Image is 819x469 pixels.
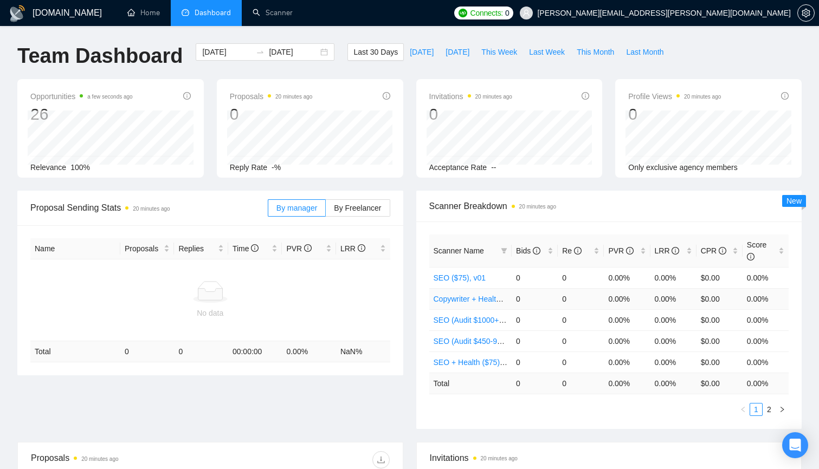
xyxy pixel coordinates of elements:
span: 100% [70,163,90,172]
td: $0.00 [697,351,743,373]
td: 0.00% [650,351,697,373]
span: info-circle [626,247,634,255]
td: $0.00 [697,309,743,330]
span: left [740,406,746,413]
span: info-circle [383,92,390,100]
span: filter [499,243,510,259]
img: logo [9,5,26,22]
input: End date [269,46,318,58]
h1: Team Dashboard [17,43,183,69]
td: 0.00 % [650,373,697,394]
td: 0 [558,330,604,351]
span: LRR [655,246,680,255]
button: [DATE] [404,43,440,61]
img: upwork-logo.png [459,9,467,17]
th: Proposals [120,238,175,259]
button: Last Week [523,43,571,61]
td: 0 [512,309,558,330]
div: 0 [429,104,512,125]
td: 0.00% [743,288,789,309]
a: searchScanner [253,8,293,17]
a: SEO (Audit $450-999), v01 [434,337,525,346]
button: Last Month [620,43,669,61]
span: Invitations [429,90,512,103]
span: Dashboard [195,8,231,17]
span: info-circle [574,247,582,255]
a: Copywriter + Health ($75), v01 [434,295,537,303]
span: Proposals [125,243,162,255]
td: $0.00 [697,267,743,288]
td: 0.00 % [604,373,650,394]
td: Total [429,373,512,394]
button: right [776,403,789,416]
button: [DATE] [440,43,475,61]
a: setting [797,9,815,17]
button: download [372,451,390,468]
td: 0 [174,341,228,362]
span: Last Week [529,46,565,58]
li: 1 [750,403,763,416]
span: info-circle [747,253,754,260]
span: This Month [577,46,614,58]
div: No data [35,307,386,319]
a: SEO ($75), v01 [434,273,486,282]
div: 26 [30,104,133,125]
div: Proposals [31,451,210,468]
span: Scanner Name [434,246,484,255]
td: 0.00% [604,309,650,330]
span: to [256,48,265,56]
td: 0 [512,288,558,309]
span: 0 [505,7,510,19]
time: 20 minutes ago [275,94,312,100]
th: Replies [174,238,228,259]
span: Profile Views [628,90,721,103]
div: Open Intercom Messenger [782,432,808,458]
td: 0.00% [743,267,789,288]
td: 00:00:00 [228,341,282,362]
a: 2 [763,403,775,415]
td: 0 [558,288,604,309]
td: 0.00% [650,267,697,288]
span: By Freelancer [334,204,381,212]
span: Connects: [470,7,503,19]
td: 0.00% [604,288,650,309]
time: 20 minutes ago [133,206,170,212]
span: swap-right [256,48,265,56]
span: info-circle [304,244,312,252]
button: Last 30 Days [347,43,404,61]
span: filter [501,247,507,254]
button: This Week [475,43,523,61]
span: New [786,197,802,205]
li: Next Page [776,403,789,416]
td: 0.00% [650,288,697,309]
a: SEO + Health ($75), v01 [434,358,517,367]
td: 0.00% [743,330,789,351]
td: 0.00 % [282,341,336,362]
span: user [523,9,530,17]
span: PVR [608,246,634,255]
span: Replies [178,243,216,255]
span: info-circle [251,244,259,252]
td: 0 [558,373,604,394]
td: 0.00% [604,267,650,288]
button: left [737,403,750,416]
div: 0 [628,104,721,125]
div: 0 [230,104,313,125]
time: 20 minutes ago [475,94,512,100]
time: 20 minutes ago [519,204,556,210]
span: right [779,406,785,413]
span: Opportunities [30,90,133,103]
span: [DATE] [446,46,469,58]
span: download [373,455,389,464]
button: setting [797,4,815,22]
time: 20 minutes ago [481,455,518,461]
td: NaN % [336,341,390,362]
span: Time [233,244,259,253]
span: PVR [286,244,312,253]
span: Invitations [430,451,789,465]
span: Relevance [30,163,66,172]
td: 0.00% [650,330,697,351]
span: -% [272,163,281,172]
td: 0 [512,351,558,373]
time: 20 minutes ago [684,94,721,100]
